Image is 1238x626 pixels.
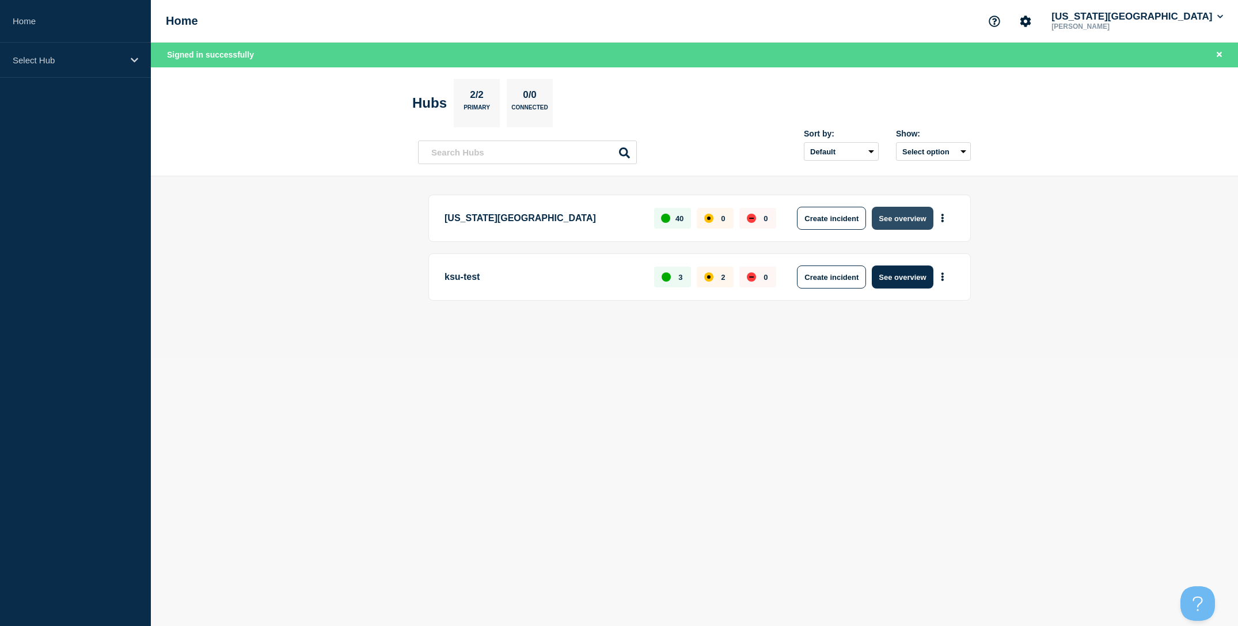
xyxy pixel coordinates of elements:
[1049,11,1225,22] button: [US_STATE][GEOGRAPHIC_DATA]
[704,214,713,223] div: affected
[445,207,641,230] p: [US_STATE][GEOGRAPHIC_DATA]
[166,14,198,28] h1: Home
[675,214,683,223] p: 40
[764,273,768,282] p: 0
[445,265,641,289] p: ksu-test
[678,273,682,282] p: 3
[747,214,756,223] div: down
[466,89,488,104] p: 2/2
[661,214,670,223] div: up
[764,214,768,223] p: 0
[935,208,950,229] button: More actions
[721,214,725,223] p: 0
[511,104,548,116] p: Connected
[13,55,123,65] p: Select Hub
[418,141,637,164] input: Search Hubs
[872,265,933,289] button: See overview
[519,89,541,104] p: 0/0
[797,265,866,289] button: Create incident
[464,104,490,116] p: Primary
[662,272,671,282] div: up
[1212,48,1226,62] button: Close banner
[896,142,971,161] button: Select option
[1180,586,1215,621] iframe: Help Scout Beacon - Open
[935,267,950,288] button: More actions
[704,272,713,282] div: affected
[804,142,879,161] select: Sort by
[412,95,447,111] h2: Hubs
[804,129,879,138] div: Sort by:
[982,9,1007,33] button: Support
[1013,9,1038,33] button: Account settings
[797,207,866,230] button: Create incident
[896,129,971,138] div: Show:
[1049,22,1169,31] p: [PERSON_NAME]
[721,273,725,282] p: 2
[872,207,933,230] button: See overview
[747,272,756,282] div: down
[167,50,254,59] span: Signed in successfully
